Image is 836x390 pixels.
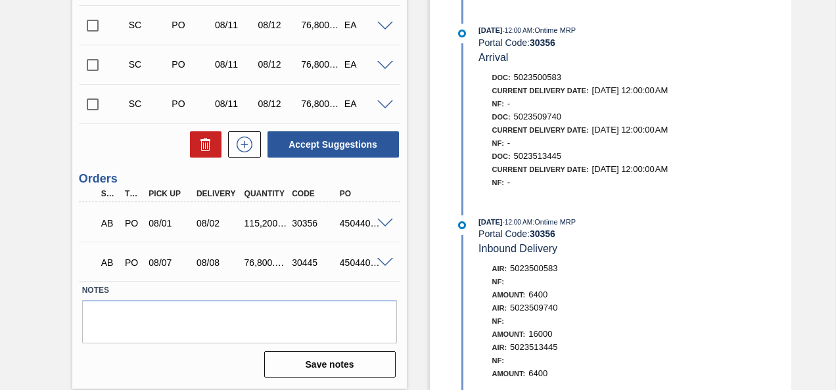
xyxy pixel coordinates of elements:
[530,37,555,48] strong: 30356
[478,218,502,226] span: [DATE]
[458,221,466,229] img: atual
[507,98,510,108] span: -
[492,317,504,325] span: NF:
[510,303,557,313] span: 5023509740
[492,152,511,160] span: Doc:
[298,59,344,70] div: 76,800.000
[145,257,197,268] div: 08/07/2025
[79,172,400,186] h3: Orders
[267,131,399,158] button: Accept Suggestions
[193,257,244,268] div: 08/08/2025
[241,189,292,198] div: Quantity
[528,368,547,378] span: 6400
[492,370,526,378] span: Amount:
[492,74,511,81] span: Doc:
[458,30,466,37] img: atual
[98,189,120,198] div: Step
[492,357,504,364] span: NF:
[478,52,508,63] span: Arrival
[289,257,340,268] div: 30445
[337,189,388,198] div: PO
[492,278,504,286] span: NF:
[168,98,214,109] div: Purchase order
[514,151,561,161] span: 5023513445
[255,59,301,70] div: 08/12/2025
[264,351,396,378] button: Save notes
[492,330,526,338] span: Amount:
[212,59,258,70] div: 08/11/2025
[126,59,172,70] div: Suggestion Created
[261,130,400,159] div: Accept Suggestions
[492,100,504,108] span: NF:
[82,281,397,300] label: Notes
[193,189,244,198] div: Delivery
[221,131,261,158] div: New suggestion
[255,98,301,109] div: 08/12/2025
[532,26,576,34] span: : Ontime MRP
[503,27,533,34] span: - 12:00 AM
[241,257,292,268] div: 76,800.000
[193,218,244,228] div: 08/02/2025
[507,138,510,148] span: -
[510,263,557,273] span: 5023500583
[478,37,791,48] div: Portal Code:
[289,218,340,228] div: 30356
[492,87,589,95] span: Current Delivery Date:
[341,20,387,30] div: EA
[592,164,668,174] span: [DATE] 12:00:00 AM
[212,20,258,30] div: 08/11/2025
[212,98,258,109] div: 08/11/2025
[168,59,214,70] div: Purchase order
[478,243,557,254] span: Inbound Delivery
[592,85,668,95] span: [DATE] 12:00:00 AM
[145,189,197,198] div: Pick up
[530,228,555,239] strong: 30356
[183,131,221,158] div: Delete Suggestions
[532,218,576,226] span: : Ontime MRP
[478,228,791,239] div: Portal Code:
[528,329,552,339] span: 16000
[492,265,507,272] span: AIR:
[514,112,561,121] span: 5023509740
[122,257,144,268] div: Purchase order
[122,218,144,228] div: Purchase order
[126,20,172,30] div: Suggestion Created
[126,98,172,109] div: Suggestion Created
[592,125,668,135] span: [DATE] 12:00:00 AM
[528,290,547,299] span: 6400
[507,177,510,187] span: -
[289,189,340,198] div: Code
[492,113,511,121] span: Doc:
[122,189,144,198] div: Type
[492,291,526,299] span: Amount:
[492,343,507,351] span: AIR:
[492,165,589,173] span: Current Delivery Date:
[492,304,507,312] span: AIR:
[341,98,387,109] div: EA
[101,218,117,228] p: AB
[503,219,533,226] span: - 12:00 AM
[298,20,344,30] div: 76,800.000
[168,20,214,30] div: Purchase order
[337,218,388,228] div: 4504405779
[492,139,504,147] span: NF:
[510,342,557,352] span: 5023513445
[98,248,120,277] div: Awaiting Pick Up
[98,209,120,238] div: Awaiting Pick Up
[492,179,504,186] span: NF:
[255,20,301,30] div: 08/12/2025
[101,257,117,268] p: AB
[478,26,502,34] span: [DATE]
[145,218,197,228] div: 08/01/2025
[341,59,387,70] div: EA
[492,126,589,134] span: Current Delivery Date:
[298,98,344,109] div: 76,800.000
[241,218,292,228] div: 115,200.000
[514,72,561,82] span: 5023500583
[337,257,388,268] div: 4504407610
